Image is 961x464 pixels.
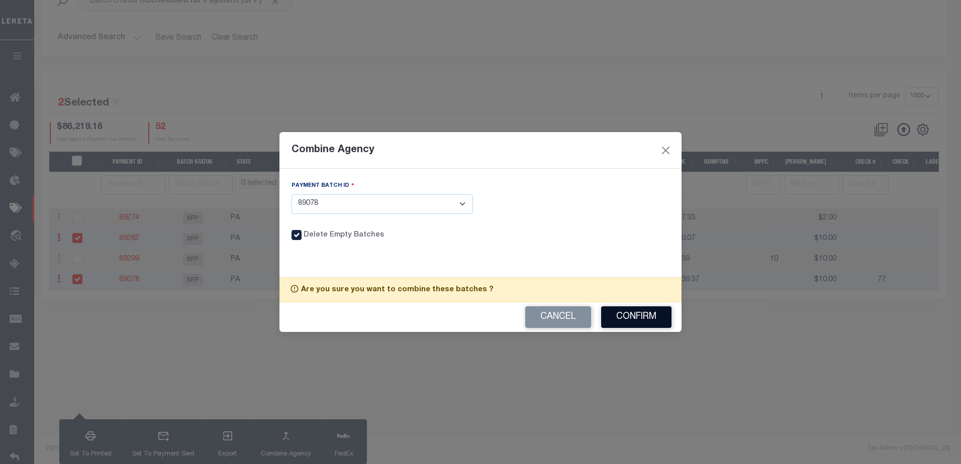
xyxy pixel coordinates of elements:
[304,230,384,241] label: Delete Empty Batches
[292,144,374,156] h5: Combine Agency
[279,278,682,302] div: Are you sure you want to combine these batches ?
[292,181,354,190] label: Payment Batch ID
[525,306,591,328] button: Cancel
[601,306,671,328] button: Confirm
[659,144,672,157] button: Close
